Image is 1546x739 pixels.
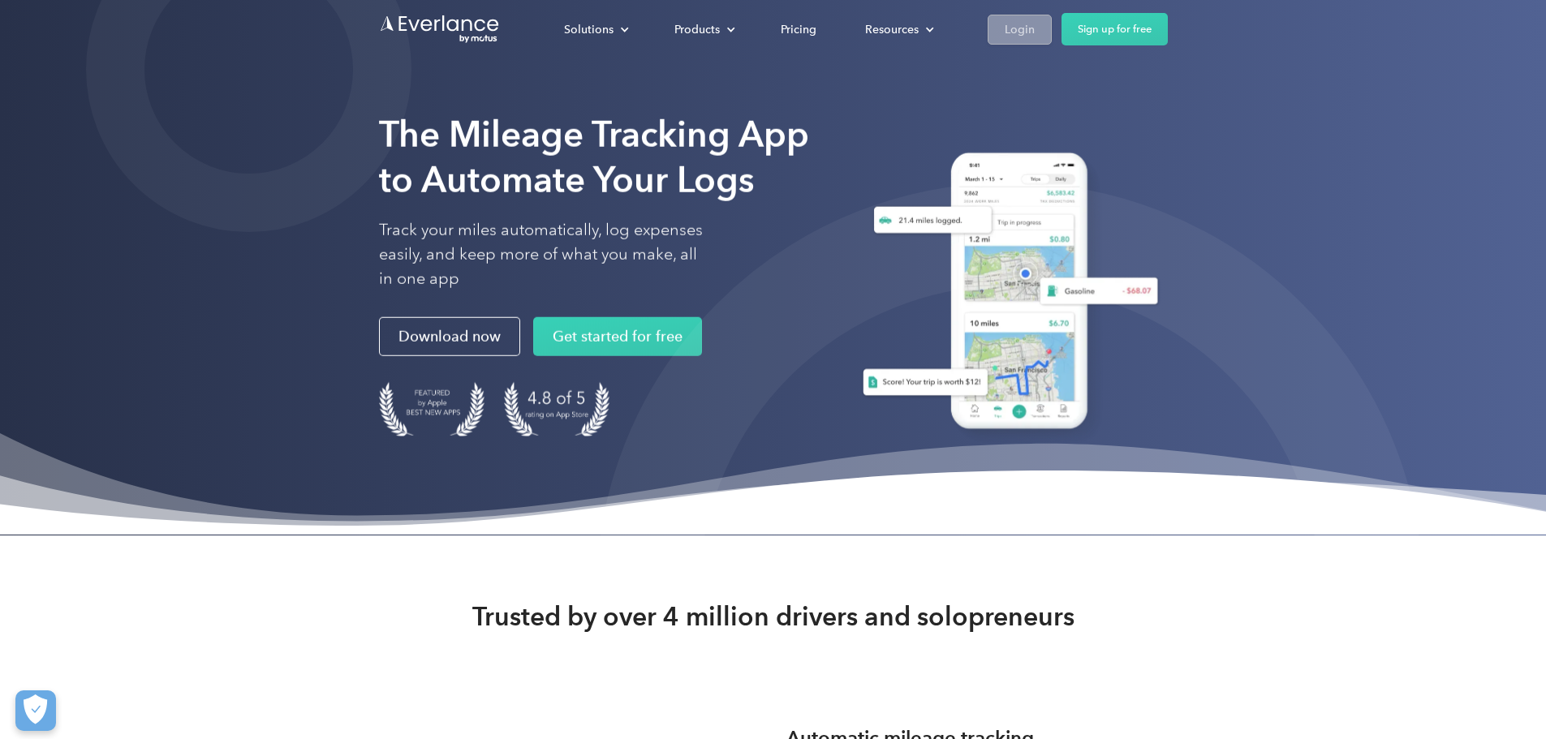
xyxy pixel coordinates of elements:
[15,690,56,731] button: Cookies Settings
[379,113,809,201] strong: The Mileage Tracking App to Automate Your Logs
[658,15,748,44] div: Products
[379,218,704,291] p: Track your miles automatically, log expenses easily, and keep more of what you make, all in one app
[472,600,1074,633] strong: Trusted by over 4 million drivers and solopreneurs
[865,19,919,40] div: Resources
[533,317,702,356] a: Get started for free
[564,19,614,40] div: Solutions
[1062,13,1168,45] a: Sign up for free
[764,15,833,44] a: Pricing
[849,15,947,44] div: Resources
[379,382,484,436] img: Badge for Featured by Apple Best New Apps
[988,15,1052,45] a: Login
[1005,19,1035,40] div: Login
[674,19,720,40] div: Products
[548,15,642,44] div: Solutions
[379,14,501,45] a: Go to homepage
[843,140,1168,448] img: Everlance, mileage tracker app, expense tracking app
[379,317,520,356] a: Download now
[504,382,609,436] img: 4.9 out of 5 stars on the app store
[781,19,816,40] div: Pricing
